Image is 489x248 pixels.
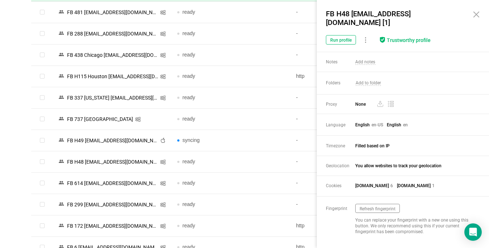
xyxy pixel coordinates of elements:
span: ready [182,223,195,228]
span: ready [182,30,195,36]
div: Open Intercom Messenger [464,223,482,241]
span: Cookies [326,183,355,188]
span: [DOMAIN_NAME] [355,183,389,188]
i: icon: windows [160,223,166,229]
i: icon: apple [160,138,166,143]
span: English [387,122,401,127]
span: Add to folder [356,80,381,86]
td: - [290,194,409,215]
span: 1 [432,183,435,188]
span: English [355,122,370,127]
div: FB 299 [EMAIL_ADDRESS][DOMAIN_NAME] [65,200,160,209]
span: Language [326,122,355,127]
i: icon: windows [160,10,166,15]
span: en [403,122,408,127]
div: FB 614 [EMAIL_ADDRESS][DOMAIN_NAME] [65,178,160,188]
span: Add notes [355,59,376,65]
div: FB H115 Houston [EMAIL_ADDRESS][DOMAIN_NAME] [65,72,160,81]
span: ready [182,9,195,15]
td: http [290,66,409,87]
td: - [290,45,409,66]
i: icon: windows [160,159,166,165]
div: FB 481 [EMAIL_ADDRESS][DOMAIN_NAME] [65,8,160,17]
span: Filled based on IP [355,143,475,148]
td: - [290,130,409,151]
div: Trustworthy profile [387,37,431,43]
i: icon: windows [160,52,166,58]
span: Proxy [326,102,355,107]
span: ready [182,159,195,164]
i: icon: windows [160,31,166,37]
td: - [290,151,409,173]
div: FB 172 [EMAIL_ADDRESS][DOMAIN_NAME] [65,221,160,231]
td: - [290,2,409,23]
button: Refresh fingerprint [355,204,400,213]
td: - [290,23,409,45]
i: icon: windows [160,95,166,101]
td: - [290,173,409,194]
td: - [290,109,409,130]
span: Fingerprint [326,206,355,211]
td: http [290,215,409,237]
i: icon: windows [160,74,166,79]
span: None [355,101,474,108]
span: Folders [326,80,355,85]
span: 6 [390,183,393,188]
div: FB 288 [EMAIL_ADDRESS][DOMAIN_NAME] [65,29,160,38]
span: Timezone [326,143,355,148]
span: en-US [372,122,383,127]
div: FB Н48 [EMAIL_ADDRESS][DOMAIN_NAME] [1] [324,7,465,29]
div: You can replace your fingerprint with a new one using this button. We only recommend using this i... [355,217,474,235]
span: ready [182,52,195,58]
span: ready [182,201,195,207]
div: FB 737 [GEOGRAPHIC_DATA] [65,114,135,124]
div: FB Н48 [EMAIL_ADDRESS][DOMAIN_NAME] [1] [65,157,160,167]
span: ready [182,73,195,79]
span: Notes [326,59,355,65]
span: ready [182,94,195,100]
span: You allow websites to track your geolocation [355,163,475,168]
span: Geolocation [326,163,355,168]
i: icon: windows [160,181,166,186]
div: FB Н49 [EMAIL_ADDRESS][DOMAIN_NAME] [65,136,160,145]
span: ready [182,180,195,186]
td: - [290,87,409,109]
span: syncing [182,137,199,143]
span: [DOMAIN_NAME] [397,183,431,188]
button: Run profile [326,35,356,45]
i: icon: windows [135,117,141,122]
div: FB 438 Chicago [EMAIL_ADDRESS][DOMAIN_NAME] [65,50,160,60]
div: FB 337 [US_STATE] [EMAIL_ADDRESS][DOMAIN_NAME] [65,93,160,102]
span: ready [182,116,195,122]
i: icon: windows [160,202,166,207]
